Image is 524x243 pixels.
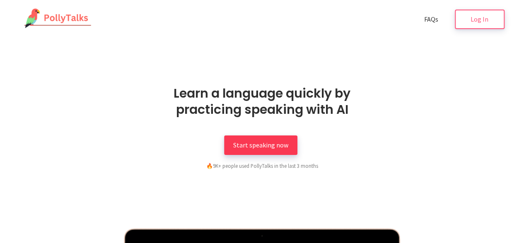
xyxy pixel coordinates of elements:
a: FAQs [415,10,447,29]
h1: Learn a language quickly by practicing speaking with AI [148,85,376,118]
a: Log In [455,10,505,29]
img: PollyTalks Logo [20,8,92,29]
span: FAQs [424,15,438,23]
a: Start speaking now [224,135,297,155]
span: fire [206,162,213,169]
span: Log In [471,15,488,23]
div: 9K+ people used PollyTalks in the last 3 months [163,162,362,170]
span: Start speaking now [233,141,288,149]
